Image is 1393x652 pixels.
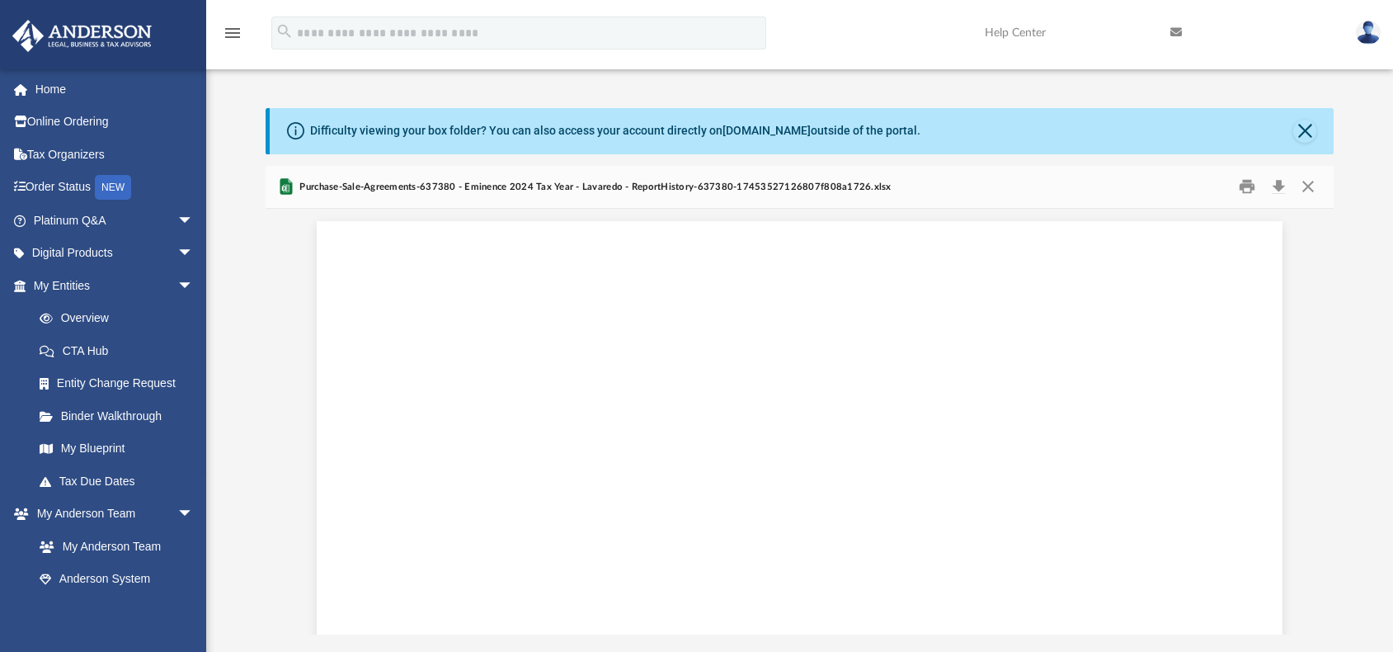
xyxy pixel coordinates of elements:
span: Purchase-Sale-Agreements-637380 - Eminence 2024 Tax Year - Lavaredo - ReportHistory-637380-174535... [296,180,892,195]
a: Online Ordering [12,106,219,139]
a: My Anderson Teamarrow_drop_down [12,498,210,531]
div: Difficulty viewing your box folder? You can also access your account directly on outside of the p... [310,122,920,139]
span: arrow_drop_down [177,498,210,532]
a: Client Referrals [23,595,210,628]
span: arrow_drop_down [177,269,210,303]
a: Tax Organizers [12,138,219,171]
a: Binder Walkthrough [23,399,219,432]
a: Digital Productsarrow_drop_down [12,237,219,270]
i: menu [223,23,242,43]
img: User Pic [1356,21,1381,45]
button: Print [1231,174,1264,200]
a: Overview [23,302,219,335]
button: Close [1293,174,1323,200]
img: Anderson Advisors Platinum Portal [7,20,157,52]
a: My Entitiesarrow_drop_down [12,269,219,302]
span: arrow_drop_down [177,237,210,271]
a: [DOMAIN_NAME] [722,124,811,137]
a: CTA Hub [23,334,219,367]
a: Order StatusNEW [12,171,219,205]
span: arrow_drop_down [177,204,210,238]
a: Entity Change Request [23,367,219,400]
div: File preview [266,209,1334,635]
a: Platinum Q&Aarrow_drop_down [12,204,219,237]
div: Preview [266,166,1334,635]
a: Anderson System [23,563,210,596]
a: My Blueprint [23,432,210,465]
div: NEW [95,175,131,200]
button: Close [1293,120,1316,143]
a: Tax Due Dates [23,465,219,498]
a: menu [223,31,242,43]
div: Document Viewer [266,209,1334,635]
a: My Anderson Team [23,530,202,563]
a: Home [12,73,219,106]
i: search [275,22,294,40]
button: Download [1264,174,1293,200]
